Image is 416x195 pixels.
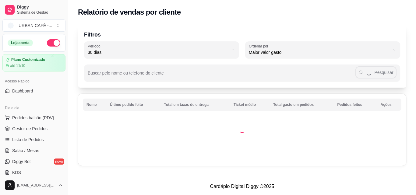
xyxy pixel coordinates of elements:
[84,30,400,39] p: Filtros
[78,7,181,17] h2: Relatório de vendas por cliente
[88,44,102,49] label: Período
[12,137,44,143] span: Lista de Pedidos
[2,86,65,96] a: Dashboard
[84,41,239,58] button: Período30 dias
[249,49,389,55] span: Maior valor gasto
[10,63,25,68] article: até 11/10
[12,126,48,132] span: Gestor de Pedidos
[2,168,65,177] a: KDS
[2,178,65,193] button: [EMAIL_ADDRESS][DOMAIN_NAME]
[2,113,65,123] button: Pedidos balcão (PDV)
[68,178,416,195] footer: Cardápio Digital Diggy © 2025
[12,169,21,176] span: KDS
[88,49,228,55] span: 30 dias
[47,39,60,47] button: Alterar Status
[2,103,65,113] div: Dia a dia
[19,23,52,29] div: URBAN CAFÉ - ...
[12,158,31,165] span: Diggy Bot
[17,5,63,10] span: Diggy
[249,44,270,49] label: Ordenar por
[2,54,65,71] a: Plano Customizadoaté 11/10
[17,10,63,15] span: Sistema de Gestão
[12,148,39,154] span: Salão / Mesas
[2,157,65,166] a: Diggy Botnovo
[8,40,33,46] div: Loja aberta
[239,127,245,133] div: Loading
[245,41,400,58] button: Ordenar porMaior valor gasto
[12,115,54,121] span: Pedidos balcão (PDV)
[17,183,56,188] span: [EMAIL_ADDRESS][DOMAIN_NAME]
[2,146,65,155] a: Salão / Mesas
[2,2,65,17] a: DiggySistema de Gestão
[2,135,65,145] a: Lista de Pedidos
[11,57,45,62] article: Plano Customizado
[88,72,355,78] input: Buscar pelo nome ou telefone do cliente
[12,88,33,94] span: Dashboard
[2,76,65,86] div: Acesso Rápido
[2,19,65,32] button: Select a team
[2,124,65,134] a: Gestor de Pedidos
